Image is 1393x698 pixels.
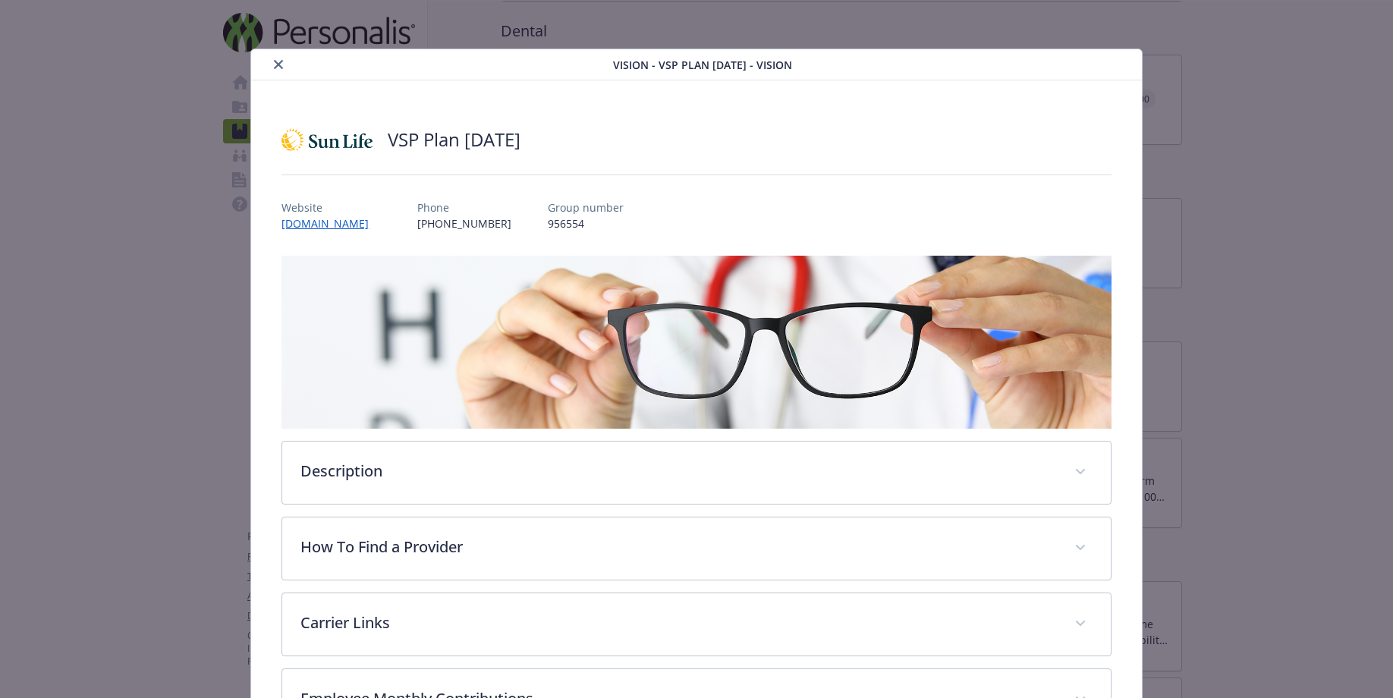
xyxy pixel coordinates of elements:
[281,117,373,162] img: Sun Life Financial
[548,215,624,231] p: 956554
[282,593,1110,656] div: Carrier Links
[282,517,1110,580] div: How To Find a Provider
[269,55,288,74] button: close
[281,200,381,215] p: Website
[300,536,1055,558] p: How To Find a Provider
[281,256,1111,429] img: banner
[300,612,1055,634] p: Carrier Links
[282,442,1110,504] div: Description
[548,200,624,215] p: Group number
[417,215,511,231] p: [PHONE_NUMBER]
[388,127,520,152] h2: VSP Plan [DATE]
[281,216,381,231] a: [DOMAIN_NAME]
[613,57,792,73] span: Vision - VSP Plan [DATE] - Vision
[300,460,1055,483] p: Description
[417,200,511,215] p: Phone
